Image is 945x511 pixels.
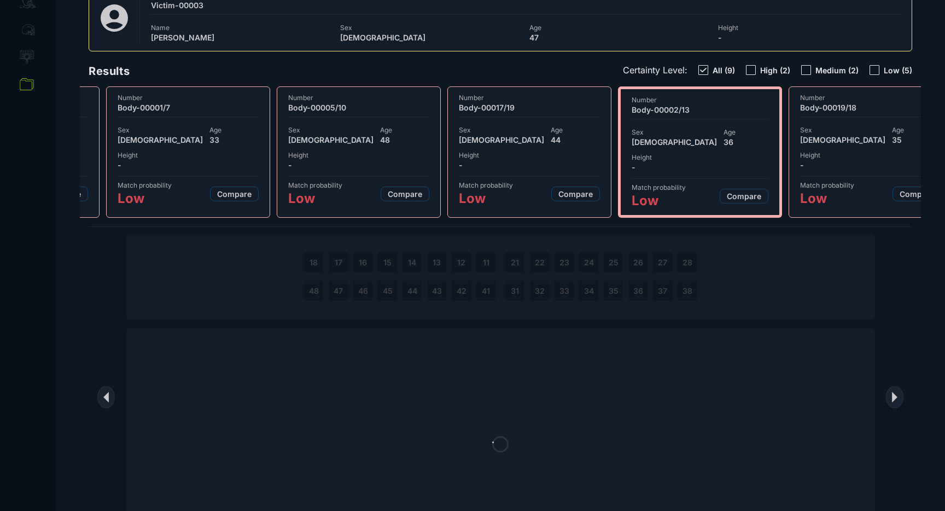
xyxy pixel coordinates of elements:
span: - [288,160,374,170]
span: - [632,162,717,172]
span: Number [632,96,768,104]
span: 36 [633,286,643,295]
span: Match probability [118,181,172,189]
span: 47 [529,33,712,42]
span: 28 [682,258,692,267]
span: 26 [633,258,643,267]
span: 44 [551,135,600,144]
button: Compare [551,187,600,201]
span: [DEMOGRAPHIC_DATA] [340,33,523,42]
span: 45 [383,286,393,295]
span: Body-00019/18 [800,103,941,112]
span: Height [459,151,544,159]
span: Body-00002/13 [632,105,768,114]
span: 25 [609,258,619,267]
span: Victim-00003 [151,1,901,10]
span: Match probability [459,181,513,189]
span: 35 [609,286,619,295]
span: Low [288,190,342,206]
span: Match probability [288,181,342,189]
span: 46 [358,286,368,295]
span: 14 [408,258,416,267]
span: Body-00001/7 [118,103,259,112]
span: 13 [433,258,441,267]
span: 23 [559,258,569,267]
span: - [118,160,203,170]
span: - [718,33,901,42]
span: Sex [340,24,523,32]
span: Height [718,24,901,32]
span: Age [724,128,768,136]
span: Height [800,151,885,159]
span: Body-00005/10 [288,103,429,112]
span: 47 [334,286,343,295]
span: Body-00017/19 [459,103,600,112]
span: Age [529,24,712,32]
span: [DEMOGRAPHIC_DATA] [632,137,717,147]
span: Age [892,126,941,134]
span: 37 [658,286,667,295]
span: 34 [584,286,594,295]
span: Age [551,126,600,134]
span: 48 [309,286,319,295]
span: Sex [288,126,374,134]
span: Low [800,190,854,206]
span: 33 [209,135,259,144]
span: Compare [217,189,252,199]
span: - [800,160,885,170]
span: Match probability [632,183,686,191]
span: Height [288,151,374,159]
span: Number [459,94,600,102]
span: 22 [535,258,545,267]
span: Certainty Level: [623,65,687,76]
span: Sex [632,128,717,136]
span: 12 [457,258,465,267]
button: Compare [210,187,259,201]
span: 11 [483,258,489,267]
span: - [459,160,544,170]
span: 17 [335,258,342,267]
button: Compare [381,187,429,201]
span: [DEMOGRAPHIC_DATA] [288,135,374,144]
span: Low (5) [884,66,912,75]
span: Name [151,24,334,32]
span: Medium (2) [815,66,859,75]
span: 48 [380,135,429,144]
span: 18 [310,258,318,267]
button: Compare [892,187,941,201]
span: 36 [724,137,768,147]
span: 24 [584,258,594,267]
span: 44 [407,286,417,295]
span: 38 [682,286,692,295]
span: Age [209,126,259,134]
span: High (2) [760,66,790,75]
span: Height [632,153,717,161]
span: All (9) [713,66,735,75]
span: Compare [558,189,593,199]
span: [DEMOGRAPHIC_DATA] [459,135,544,144]
span: Low [118,190,172,206]
span: Sex [118,126,203,134]
span: Match probability [800,181,854,189]
button: Compare [720,189,768,204]
span: 16 [359,258,367,267]
span: Number [118,94,259,102]
span: Compare [727,191,761,201]
img: svg%3e [98,2,131,34]
span: Number [800,94,941,102]
span: 33 [559,286,569,295]
span: Compare [388,189,422,199]
span: 32 [535,286,545,295]
span: [PERSON_NAME] [151,33,334,42]
span: Results [89,65,130,78]
span: 27 [658,258,667,267]
span: Sex [459,126,544,134]
span: Age [380,126,429,134]
span: Sex [800,126,885,134]
span: 31 [511,286,519,295]
span: 15 [383,258,392,267]
span: 21 [511,258,519,267]
span: Height [118,151,203,159]
span: Low [459,190,513,206]
span: 43 [432,286,442,295]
